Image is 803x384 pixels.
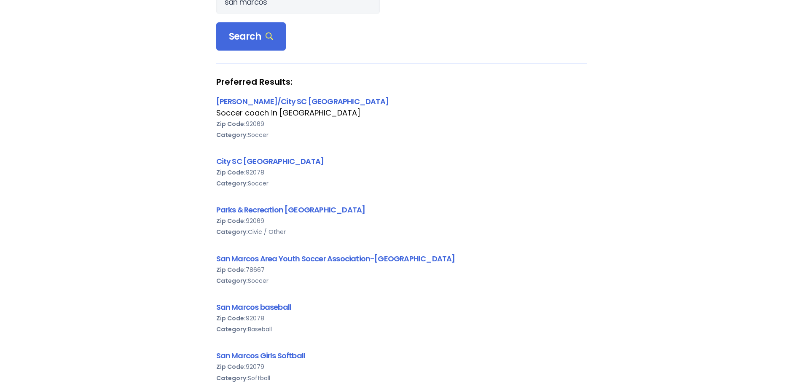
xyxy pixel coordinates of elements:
[216,374,248,382] b: Category:
[216,253,587,264] div: San Marcos Area Youth Soccer Association-[GEOGRAPHIC_DATA]
[216,204,365,215] a: Parks & Recreation [GEOGRAPHIC_DATA]
[216,228,248,236] b: Category:
[216,313,587,324] div: 92078
[216,156,587,167] div: City SC [GEOGRAPHIC_DATA]
[216,275,587,286] div: Soccer
[216,302,292,312] a: San Marcos baseball
[216,314,246,322] b: Zip Code:
[216,253,455,264] a: San Marcos Area Youth Soccer Association-[GEOGRAPHIC_DATA]
[216,167,587,178] div: 92078
[216,217,246,225] b: Zip Code:
[216,168,246,177] b: Zip Code:
[216,215,587,226] div: 92069
[216,277,248,285] b: Category:
[216,226,587,237] div: Civic / Other
[216,107,587,118] div: Soccer coach in [GEOGRAPHIC_DATA]
[216,301,587,313] div: San Marcos baseball
[216,204,587,215] div: Parks & Recreation [GEOGRAPHIC_DATA]
[216,96,389,107] a: [PERSON_NAME]/City SC [GEOGRAPHIC_DATA]
[216,373,587,384] div: Softball
[216,361,587,372] div: 92079
[216,266,246,274] b: Zip Code:
[216,363,246,371] b: Zip Code:
[216,131,248,139] b: Category:
[216,264,587,275] div: 78667
[216,118,587,129] div: 92069
[216,120,246,128] b: Zip Code:
[216,178,587,189] div: Soccer
[216,129,587,140] div: Soccer
[216,76,587,87] strong: Preferred Results:
[229,31,274,43] span: Search
[216,324,587,335] div: Baseball
[216,179,248,188] b: Category:
[216,350,587,361] div: San Marcos Girls Softball
[216,96,587,107] div: [PERSON_NAME]/City SC [GEOGRAPHIC_DATA]
[216,325,248,333] b: Category:
[216,22,286,51] div: Search
[216,156,324,166] a: City SC [GEOGRAPHIC_DATA]
[216,350,306,361] a: San Marcos Girls Softball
